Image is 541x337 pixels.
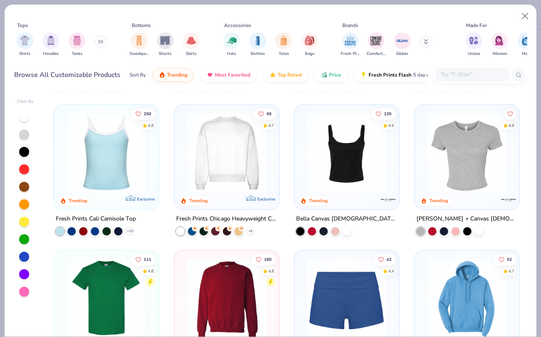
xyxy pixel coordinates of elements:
[275,32,292,57] button: filter button
[366,32,386,57] div: filter for Comfort Colors
[69,32,85,57] button: filter button
[159,72,165,78] img: trending.gif
[371,108,396,119] button: Like
[354,68,450,82] button: Fresh Prints Flash5 day delivery
[186,51,197,57] span: Skirts
[207,72,213,78] img: most_fav.gif
[468,51,480,57] span: Unisex
[509,268,514,274] div: 4.7
[374,253,396,265] button: Like
[17,22,28,29] div: Tops
[466,22,487,29] div: Made For
[42,32,59,57] button: filter button
[440,70,504,79] input: Try "T-Shirt"
[384,112,391,116] span: 135
[42,32,59,57] div: filter for Hoodies
[223,32,240,57] button: filter button
[152,68,194,82] button: Trending
[302,32,318,57] button: filter button
[187,36,196,45] img: Skirts Image
[341,32,360,57] button: filter button
[176,213,277,224] div: Fresh Prints Chicago Heavyweight Crewneck
[296,213,397,224] div: Bella Canvas [DEMOGRAPHIC_DATA]' Micro Ribbed Scoop Tank
[314,68,347,82] button: Price
[224,22,251,29] div: Accessories
[200,68,257,82] button: Most Favorited
[157,32,174,57] div: filter for Shorts
[264,257,272,261] span: 180
[223,32,240,57] div: filter for Hats
[69,32,85,57] div: filter for Tanks
[20,36,30,45] img: Shirts Image
[521,36,531,45] img: Men Image
[366,32,386,57] button: filter button
[248,228,252,233] span: + 9
[19,51,30,57] span: Shirts
[275,32,292,57] div: filter for Totes
[341,32,360,57] div: filter for Fresh Prints
[72,51,82,57] span: Tanks
[227,36,237,45] img: Hats Image
[17,32,33,57] button: filter button
[491,32,508,57] button: filter button
[137,196,155,201] span: Exclusive
[132,22,151,29] div: Bottoms
[72,36,82,45] img: Tanks Image
[249,32,266,57] button: filter button
[341,51,360,57] span: Fresh Prints
[492,51,507,57] span: Women
[135,36,144,45] img: Sweatpants Image
[504,108,516,119] button: Like
[466,32,482,57] button: filter button
[517,8,533,24] button: Close
[386,257,391,261] span: 42
[267,112,272,116] span: 65
[270,113,358,193] img: 9145e166-e82d-49ae-94f7-186c20e691c9
[46,36,55,45] img: Hoodies Image
[416,213,518,224] div: [PERSON_NAME] + Canvas [DEMOGRAPHIC_DATA]' Micro Ribbed Baby Tee
[130,71,146,79] div: Sort By
[148,268,154,274] div: 4.8
[131,253,155,265] button: Like
[183,32,199,57] button: filter button
[183,113,270,193] img: 1358499d-a160-429c-9f1e-ad7a3dc244c9
[131,108,155,119] button: Like
[329,72,341,78] span: Price
[469,36,479,45] img: Unisex Image
[370,35,382,47] img: Comfort Colors Image
[251,51,265,57] span: Bottles
[56,213,136,224] div: Fresh Prints Cali Camisole Top
[157,32,174,57] button: filter button
[388,268,394,274] div: 4.4
[491,32,508,57] div: filter for Women
[263,68,308,82] button: Top Rated
[43,51,59,57] span: Hoodies
[394,32,411,57] div: filter for Gildan
[360,72,367,78] img: flash.gif
[62,113,150,193] img: a25d9891-da96-49f3-a35e-76288174bf3a
[254,108,276,119] button: Like
[227,51,236,57] span: Hats
[388,122,394,129] div: 4.9
[144,112,151,116] span: 250
[366,51,386,57] span: Comfort Colors
[257,196,275,201] span: Exclusive
[167,72,187,78] span: Trending
[279,36,288,45] img: Totes Image
[215,72,250,78] span: Most Favorited
[522,51,530,57] span: Men
[17,32,33,57] div: filter for Shirts
[380,191,396,208] img: Bella + Canvas logo
[130,32,149,57] div: filter for Sweatpants
[127,228,133,233] span: + 15
[423,113,511,193] img: aa15adeb-cc10-480b-b531-6e6e449d5067
[494,253,516,265] button: Like
[495,36,505,45] img: Women Image
[344,35,357,47] img: Fresh Prints Image
[144,257,151,261] span: 111
[518,32,534,57] button: filter button
[159,51,172,57] span: Shorts
[518,32,534,57] div: filter for Men
[413,70,444,80] span: 5 day delivery
[369,72,411,78] span: Fresh Prints Flash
